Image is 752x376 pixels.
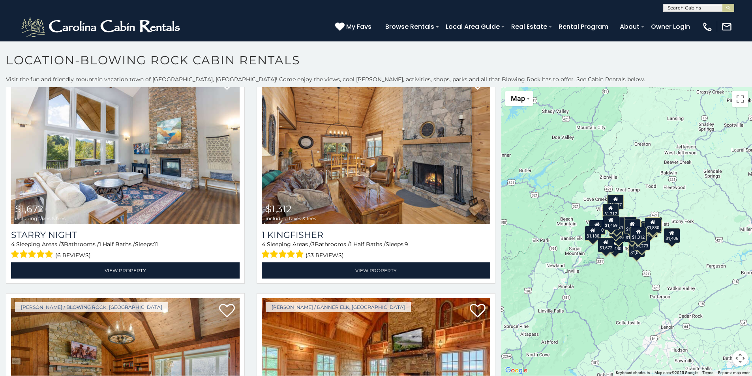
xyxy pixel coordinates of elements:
[262,71,490,224] img: 1 Kingfisher
[503,365,529,376] a: Open this area in Google Maps (opens a new window)
[262,262,490,279] a: View Property
[702,21,713,32] img: phone-regular-white.png
[350,241,386,248] span: 1 Half Baths /
[311,241,315,248] span: 3
[15,203,43,215] span: $1,672
[603,215,619,230] div: $1,469
[11,71,240,224] a: Starry Night $1,672 including taxes & fees
[381,20,438,34] a: Browse Rentals
[598,238,614,253] div: $1,672
[634,236,650,251] div: $1,273
[621,217,637,232] div: $1,697
[11,240,240,260] div: Sleeping Areas / Bathrooms / Sleeps:
[262,241,265,248] span: 4
[346,22,371,32] span: My Favs
[219,303,235,320] a: Add to favorites
[99,241,135,248] span: 1 Half Baths /
[507,20,551,34] a: Real Estate
[611,227,627,242] div: $1,151
[470,303,486,320] a: Add to favorites
[405,241,408,248] span: 9
[721,21,732,32] img: mail-regular-white.png
[61,241,64,248] span: 3
[442,20,504,34] a: Local Area Guide
[732,350,748,366] button: Map camera controls
[555,20,612,34] a: Rental Program
[15,302,168,312] a: [PERSON_NAME] / Blowing Rock, [GEOGRAPHIC_DATA]
[624,227,640,242] div: $1,421
[732,91,748,107] button: Toggle fullscreen view
[11,71,240,224] img: Starry Night
[628,242,645,257] div: $1,025
[511,94,525,103] span: Map
[608,194,624,209] div: $1,627
[585,226,601,241] div: $1,180
[505,91,533,106] button: Change map style
[20,15,184,39] img: White-1-2.png
[702,370,713,375] a: Terms (opens in new tab)
[335,22,373,32] a: My Favs
[608,217,625,232] div: $1,324
[645,218,662,233] div: $1,854
[15,216,66,221] span: including taxes & fees
[266,203,292,215] span: $1,312
[306,250,344,260] span: (53 reviews)
[262,240,490,260] div: Sleeping Areas / Bathrooms / Sleeps:
[645,217,661,232] div: $1,830
[266,302,411,312] a: [PERSON_NAME] / Banner Elk, [GEOGRAPHIC_DATA]
[154,241,158,248] span: 11
[11,230,240,240] a: Starry Night
[503,365,529,376] img: Google
[11,262,240,279] a: View Property
[607,238,623,253] div: $1,430
[718,370,750,375] a: Report a map error
[647,20,694,34] a: Owner Login
[664,228,680,243] div: $1,406
[630,226,647,241] div: $1,312
[589,220,606,235] div: $2,010
[262,71,490,224] a: 1 Kingfisher $1,312 including taxes & fees
[609,221,623,236] div: $749
[654,370,698,375] span: Map data ©2025 Google
[11,241,15,248] span: 4
[616,20,643,34] a: About
[55,250,91,260] span: (6 reviews)
[624,219,641,234] div: $1,749
[646,217,662,232] div: $3,985
[602,203,619,218] div: $1,217
[266,216,316,221] span: including taxes & fees
[262,230,490,240] a: 1 Kingfisher
[616,370,650,376] button: Keyboard shortcuts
